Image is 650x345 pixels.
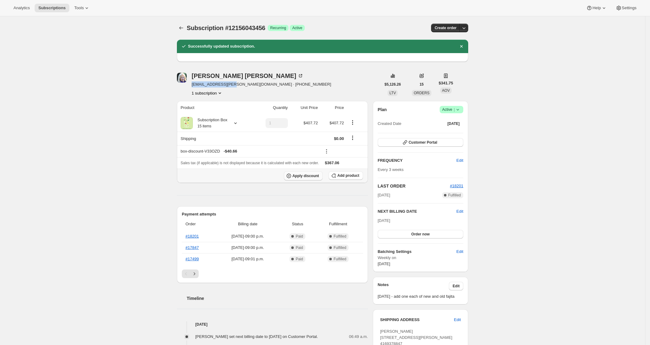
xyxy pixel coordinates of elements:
[583,4,610,12] button: Help
[35,4,69,12] button: Subscriptions
[381,80,404,89] button: $5,126.26
[431,24,460,32] button: Create order
[296,234,303,239] span: Paid
[190,269,199,278] button: Next
[284,171,323,180] button: Apply discount
[378,121,401,127] span: Created Date
[457,249,463,255] span: Edit
[185,257,199,261] a: #17499
[378,255,463,261] span: Weekly on
[177,132,252,145] th: Shipping
[292,173,319,178] span: Apply discount
[197,124,211,128] small: 15 items
[330,121,344,125] span: $407.72
[414,91,429,95] span: ORDERS
[188,43,255,49] h2: Successfully updated subscription.
[450,315,465,325] button: Edit
[320,101,346,114] th: Price
[450,184,463,188] a: #18201
[450,183,463,189] button: #18201
[192,90,223,96] button: Product actions
[187,25,265,31] span: Subscription #12156043456
[454,317,461,323] span: Edit
[317,221,359,227] span: Fulfillment
[457,42,466,51] button: Dismiss notification
[182,211,363,217] h2: Payment attempts
[447,121,460,126] span: [DATE]
[435,25,457,30] span: Create order
[252,101,289,114] th: Quantity
[296,257,303,262] span: Paid
[38,6,66,10] span: Subscriptions
[10,4,33,12] button: Analytics
[378,293,463,300] span: [DATE] - add one each of new and old fajita
[193,117,227,129] div: Subscription Box
[334,234,346,239] span: Fulfilled
[592,6,601,10] span: Help
[439,80,453,86] span: $341.75
[329,171,363,180] button: Add product
[453,156,467,165] button: Edit
[442,107,461,113] span: Active
[334,136,344,141] span: $0.00
[217,233,278,239] span: [DATE] · 09:00 p.m.
[349,334,368,340] span: 06:49 a.m.
[622,6,637,10] span: Settings
[334,245,346,250] span: Fulfilled
[13,6,30,10] span: Analytics
[442,88,450,93] span: AOV
[444,119,463,128] button: [DATE]
[217,221,278,227] span: Billing date
[304,121,318,125] span: $407.72
[74,6,84,10] span: Tools
[177,101,252,114] th: Product
[192,81,331,87] span: [EMAIL_ADDRESS][PERSON_NAME][DOMAIN_NAME] · [PHONE_NUMBER]
[612,4,640,12] button: Settings
[348,134,357,141] button: Shipping actions
[185,245,199,250] a: #17847
[187,295,368,301] h2: Timeline
[378,230,463,238] button: Order now
[389,91,396,95] span: LTV
[181,148,318,154] div: box-discount-V33OZD
[217,245,278,251] span: [DATE] · 09:00 p.m.
[457,208,463,215] button: Edit
[182,217,216,231] th: Order
[378,167,404,172] span: Every 3 weeks
[378,218,390,223] span: [DATE]
[224,148,237,154] span: - $40.66
[290,101,320,114] th: Unit Price
[411,232,430,237] span: Order now
[185,234,199,238] a: #18201
[378,107,387,113] h2: Plan
[454,107,455,112] span: |
[177,321,368,328] h4: [DATE]
[334,257,346,262] span: Fulfilled
[270,25,286,30] span: Recurring
[378,183,450,189] h2: LAST ORDER
[448,193,461,198] span: Fulfilled
[378,282,449,290] h3: Notes
[449,282,463,290] button: Edit
[348,119,357,126] button: Product actions
[282,221,313,227] span: Status
[325,161,339,165] span: $367.06
[409,140,437,145] span: Customer Portal
[378,262,390,266] span: [DATE]
[416,80,427,89] button: 15
[296,245,303,250] span: Paid
[453,247,467,257] button: Edit
[177,73,187,83] span: Ian McAllister
[195,334,318,339] span: [PERSON_NAME] set next billing date to [DATE] on Customer Portal.
[419,82,423,87] span: 15
[177,24,185,32] button: Subscriptions
[217,256,278,262] span: [DATE] · 09:01 p.m.
[378,157,457,164] h2: FREQUENCY
[380,317,454,323] h3: SHIPPING ADDRESS
[453,284,460,289] span: Edit
[192,73,304,79] div: [PERSON_NAME] [PERSON_NAME]
[71,4,94,12] button: Tools
[378,192,390,198] span: [DATE]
